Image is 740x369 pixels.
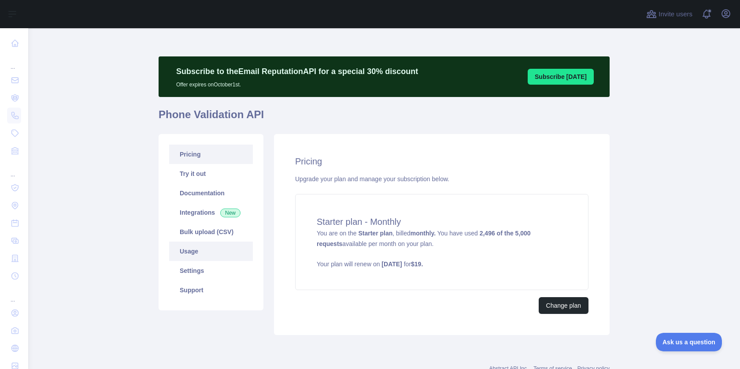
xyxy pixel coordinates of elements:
[411,230,436,237] strong: monthly.
[176,65,418,78] p: Subscribe to the Email Reputation API for a special 30 % discount
[644,7,694,21] button: Invite users
[169,183,253,203] a: Documentation
[539,297,588,314] button: Change plan
[7,53,21,71] div: ...
[528,69,594,85] button: Subscribe [DATE]
[411,261,423,268] strong: $ 19 .
[169,261,253,280] a: Settings
[169,164,253,183] a: Try it out
[295,155,588,168] h2: Pricing
[659,9,692,19] span: Invite users
[317,216,567,228] h4: Starter plan - Monthly
[7,286,21,303] div: ...
[169,242,253,261] a: Usage
[169,145,253,164] a: Pricing
[169,203,253,222] a: Integrations New
[220,209,240,217] span: New
[317,230,531,247] strong: 2,496 of the 5,000 requests
[381,261,402,268] strong: [DATE]
[176,78,418,88] p: Offer expires on October 1st.
[169,280,253,300] a: Support
[317,260,567,268] p: Your plan will renew on for
[7,160,21,178] div: ...
[159,108,610,129] h1: Phone Validation API
[295,175,588,183] div: Upgrade your plan and manage your subscription below.
[358,230,392,237] strong: Starter plan
[169,222,253,242] a: Bulk upload (CSV)
[656,333,722,351] iframe: Toggle Customer Support
[317,230,567,268] span: You are on the , billed You have used available per month on your plan.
